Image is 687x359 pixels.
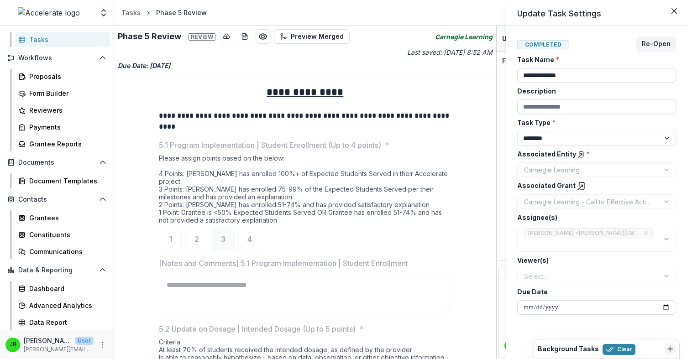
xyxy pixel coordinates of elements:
button: Close [667,4,682,18]
button: Dismiss [665,343,676,354]
label: Task Name [517,55,671,64]
label: Description [517,86,671,96]
button: Clear [603,344,635,355]
span: Completed [517,40,569,49]
label: Assignee(s) [517,213,671,222]
label: Due Date [517,287,671,297]
label: Associated Entity [517,149,671,159]
label: Viewer(s) [517,255,671,265]
label: Associated Grant [517,181,671,191]
label: Task Type [517,118,671,127]
button: Re-Open [636,36,676,51]
h2: Background Tasks [538,345,599,353]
